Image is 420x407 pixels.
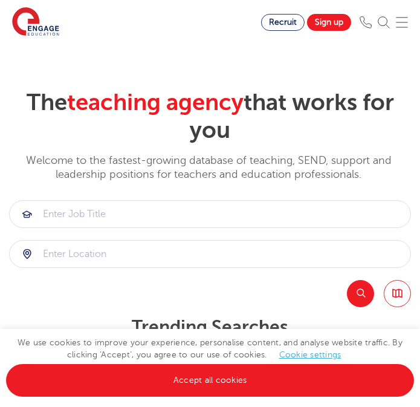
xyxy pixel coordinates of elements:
[67,90,244,116] span: teaching agency
[378,16,390,28] img: Search
[9,200,411,228] div: Submit
[9,240,411,268] div: Submit
[279,350,341,359] a: Cookie settings
[9,154,408,182] p: Welcome to the fastest-growing database of teaching, SEND, support and leadership positions for t...
[9,316,411,338] p: Trending searches
[396,16,408,28] img: Mobile Menu
[12,7,59,37] img: Engage Education
[6,338,414,385] span: We use cookies to improve your experience, personalise content, and analyse website traffic. By c...
[10,201,410,227] input: Submit
[360,16,372,28] img: Phone
[6,364,414,397] a: Accept all cookies
[307,14,351,31] a: Sign up
[10,241,410,267] input: Submit
[269,18,297,27] span: Recruit
[347,280,374,307] button: Search
[261,14,305,31] a: Recruit
[9,89,411,145] h2: The that works for you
